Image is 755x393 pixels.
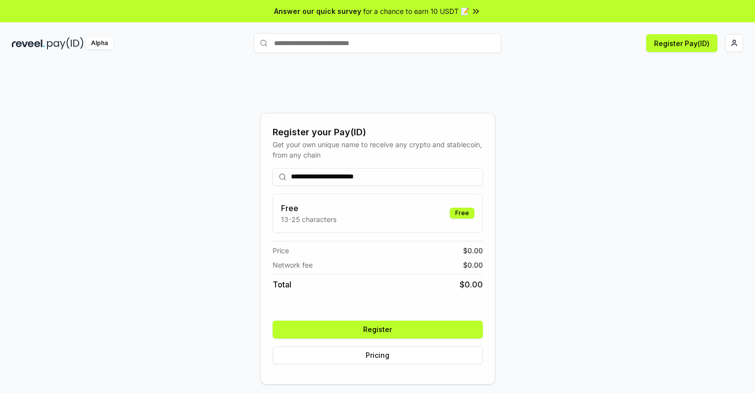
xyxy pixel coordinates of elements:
[47,37,84,50] img: pay_id
[463,245,483,256] span: $ 0.00
[281,202,336,214] h3: Free
[274,6,361,16] span: Answer our quick survey
[273,321,483,338] button: Register
[273,346,483,364] button: Pricing
[273,260,313,270] span: Network fee
[273,125,483,139] div: Register your Pay(ID)
[450,208,474,219] div: Free
[273,139,483,160] div: Get your own unique name to receive any crypto and stablecoin, from any chain
[273,279,291,290] span: Total
[646,34,717,52] button: Register Pay(ID)
[281,214,336,225] p: 13-25 characters
[12,37,45,50] img: reveel_dark
[460,279,483,290] span: $ 0.00
[86,37,113,50] div: Alpha
[363,6,469,16] span: for a chance to earn 10 USDT 📝
[273,245,289,256] span: Price
[463,260,483,270] span: $ 0.00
